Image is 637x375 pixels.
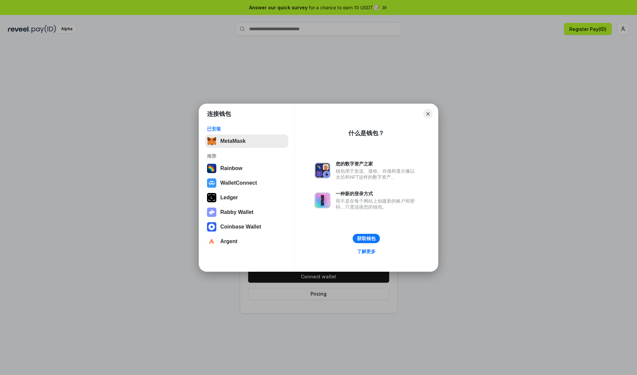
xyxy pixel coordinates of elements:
[220,195,238,201] div: Ledger
[220,209,253,215] div: Rabby Wallet
[205,220,288,234] button: Coinbase Wallet
[207,178,216,188] img: svg+xml,%3Csvg%20width%3D%2228%22%20height%3D%2228%22%20viewBox%3D%220%200%2028%2028%22%20fill%3D...
[205,162,288,175] button: Rainbow
[353,247,380,256] a: 了解更多
[207,193,216,202] img: svg+xml,%3Csvg%20xmlns%3D%22http%3A%2F%2Fwww.w3.org%2F2000%2Fsvg%22%20width%3D%2228%22%20height%3...
[220,224,261,230] div: Coinbase Wallet
[348,129,384,137] div: 什么是钱包？
[336,198,418,210] div: 而不是在每个网站上创建新的账户和密码，只需连接您的钱包。
[423,109,433,119] button: Close
[353,234,380,243] button: 获取钱包
[336,161,418,167] div: 您的数字资产之家
[336,191,418,197] div: 一种新的登录方式
[207,110,231,118] h1: 连接钱包
[207,126,286,132] div: 已安装
[220,165,243,171] div: Rainbow
[207,137,216,146] img: svg+xml,%3Csvg%20fill%3D%22none%22%20height%3D%2233%22%20viewBox%3D%220%200%2035%2033%22%20width%...
[357,235,376,241] div: 获取钱包
[315,192,330,208] img: svg+xml,%3Csvg%20xmlns%3D%22http%3A%2F%2Fwww.w3.org%2F2000%2Fsvg%22%20fill%3D%22none%22%20viewBox...
[205,235,288,248] button: Argent
[205,206,288,219] button: Rabby Wallet
[207,164,216,173] img: svg+xml,%3Csvg%20width%3D%22120%22%20height%3D%22120%22%20viewBox%3D%220%200%20120%20120%22%20fil...
[207,208,216,217] img: svg+xml,%3Csvg%20xmlns%3D%22http%3A%2F%2Fwww.w3.org%2F2000%2Fsvg%22%20fill%3D%22none%22%20viewBox...
[315,162,330,178] img: svg+xml,%3Csvg%20xmlns%3D%22http%3A%2F%2Fwww.w3.org%2F2000%2Fsvg%22%20fill%3D%22none%22%20viewBox...
[357,248,376,254] div: 了解更多
[205,135,288,148] button: MetaMask
[207,222,216,232] img: svg+xml,%3Csvg%20width%3D%2228%22%20height%3D%2228%22%20viewBox%3D%220%200%2028%2028%22%20fill%3D...
[220,138,246,144] div: MetaMask
[207,237,216,246] img: svg+xml,%3Csvg%20width%3D%2228%22%20height%3D%2228%22%20viewBox%3D%220%200%2028%2028%22%20fill%3D...
[205,176,288,190] button: WalletConnect
[205,191,288,204] button: Ledger
[220,238,238,244] div: Argent
[336,168,418,180] div: 钱包用于发送、接收、存储和显示像以太坊和NFT这样的数字资产。
[207,153,286,159] div: 推荐
[220,180,257,186] div: WalletConnect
